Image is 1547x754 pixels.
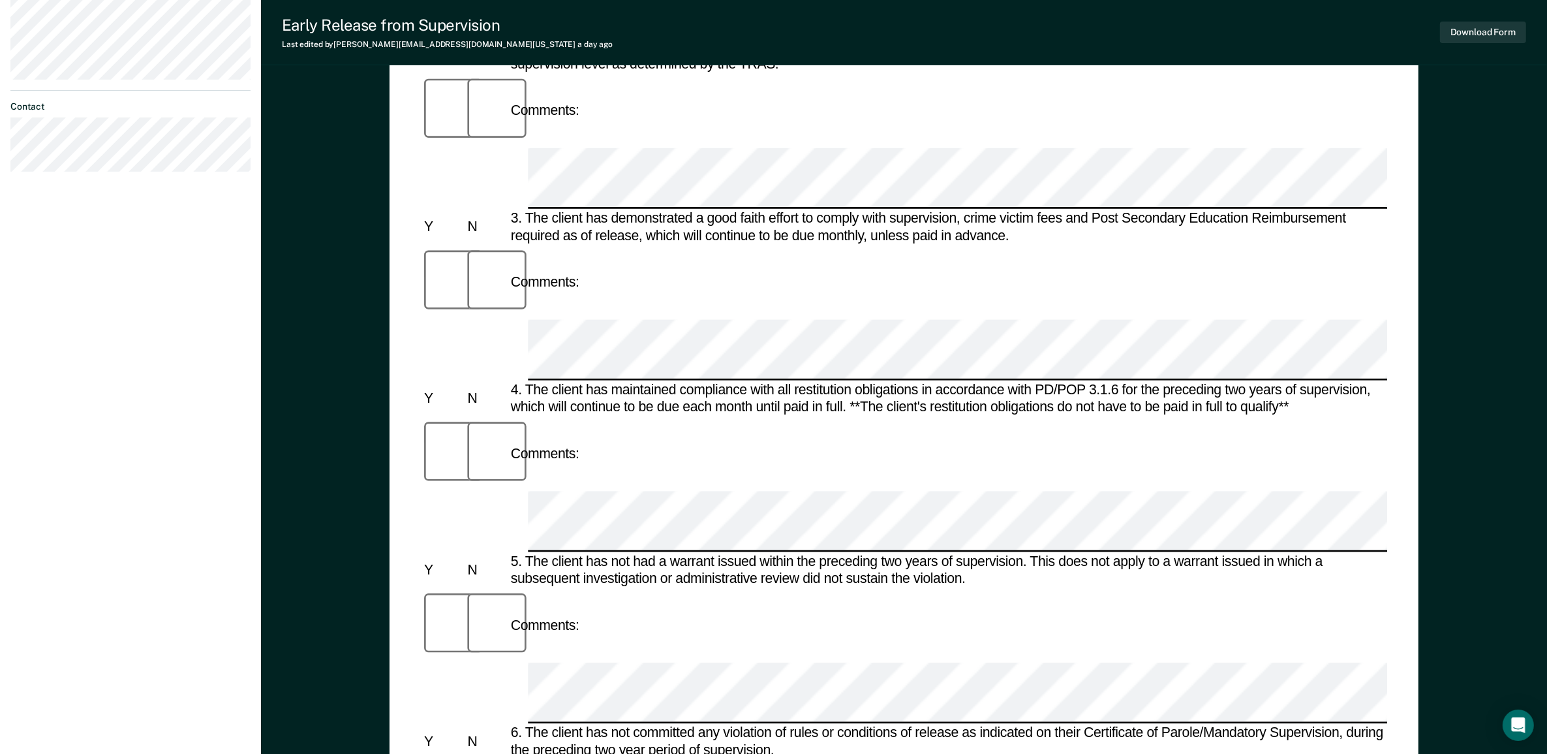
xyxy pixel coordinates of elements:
div: Last edited by [PERSON_NAME][EMAIL_ADDRESS][DOMAIN_NAME][US_STATE] [282,40,613,49]
div: Y [421,391,464,409]
div: Comments: [508,103,583,121]
div: 4. The client has maintained compliance with all restitution obligations in accordance with PD/PO... [508,383,1388,417]
button: Download Form [1440,22,1526,43]
div: N [464,734,507,752]
div: Open Intercom Messenger [1503,710,1534,741]
div: Early Release from Supervision [282,16,613,35]
div: Y [421,220,464,238]
div: 5. The client has not had a warrant issued within the preceding two years of supervision. This do... [508,554,1388,589]
div: Comments: [508,274,583,292]
div: N [464,563,507,580]
span: a day ago [577,40,613,49]
div: N [464,391,507,409]
div: Comments: [508,617,583,635]
div: Comments: [508,446,583,463]
div: 3. The client has demonstrated a good faith effort to comply with supervision, crime victim fees ... [508,212,1388,246]
div: N [464,220,507,238]
div: Y [421,734,464,752]
dt: Contact [10,101,251,112]
div: Y [421,563,464,580]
